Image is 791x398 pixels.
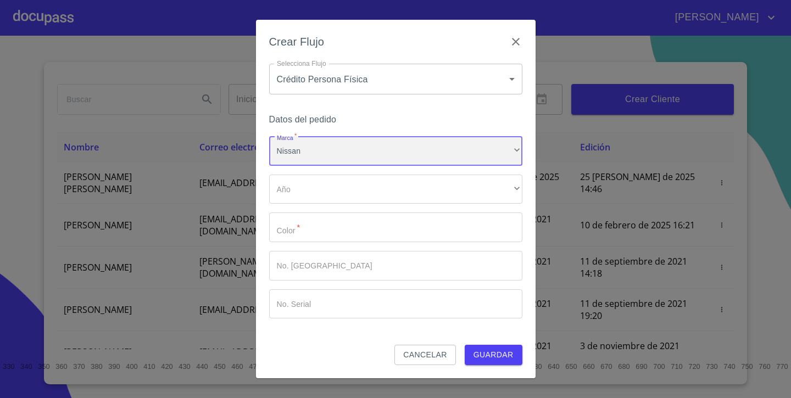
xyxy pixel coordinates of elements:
span: Cancelar [403,348,447,362]
button: Guardar [465,345,522,365]
button: Cancelar [394,345,455,365]
div: Crédito Persona Física [269,64,522,94]
h6: Datos del pedido [269,112,522,127]
div: ​ [269,175,522,204]
h6: Crear Flujo [269,33,325,51]
div: Nissan [269,136,522,166]
span: Guardar [474,348,514,362]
